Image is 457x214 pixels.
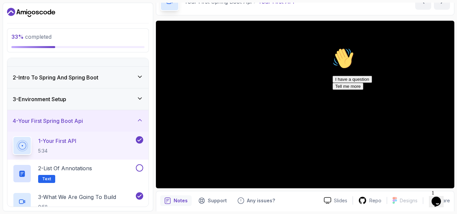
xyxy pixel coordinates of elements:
h3: 4 - Your First Spring Boot Api [13,117,83,125]
img: :wave: [3,3,24,24]
p: 1 - Your First API [38,137,76,145]
p: 0:58 [38,204,116,210]
p: 3 - What We Are Going To Build [38,193,116,201]
button: Feedback button [234,195,279,206]
p: Repo [369,197,381,204]
p: 5:34 [38,148,76,154]
button: Share [423,197,450,204]
span: 33 % [11,33,24,40]
span: Hi! How can we help? [3,20,66,25]
p: Notes [174,197,188,204]
a: Slides [318,197,353,204]
button: 1-Your First API5:34 [13,136,143,155]
span: Text [42,176,51,182]
button: 3-What We Are Going To Build0:58 [13,192,143,211]
button: 3-Environment Setup [7,88,149,110]
iframe: chat widget [330,45,450,184]
button: 2-List of AnnotationsText [13,164,143,183]
iframe: chat widget [429,187,450,207]
button: Tell me more [3,38,33,45]
p: 2 - List of Annotations [38,164,92,172]
button: Support button [194,195,231,206]
div: 👋Hi! How can we help?I have a questionTell me more [3,3,123,45]
span: completed [11,33,52,40]
p: Any issues? [247,197,275,204]
h3: 2 - Intro To Spring And Spring Boot [13,73,98,81]
button: 4-Your First Spring Boot Api [7,110,149,132]
iframe: 1 - Your First API [156,21,454,188]
p: Support [208,197,227,204]
p: Designs [400,197,418,204]
p: Slides [334,197,347,204]
a: Repo [353,196,387,205]
a: Dashboard [7,7,55,18]
h3: 3 - Environment Setup [13,95,66,103]
button: I have a question [3,31,42,38]
button: notes button [160,195,192,206]
button: 2-Intro To Spring And Spring Boot [7,67,149,88]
